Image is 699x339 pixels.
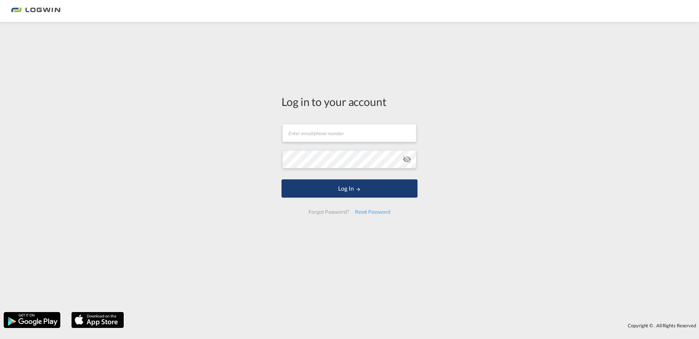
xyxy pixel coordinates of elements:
img: 2761ae10d95411efa20a1f5e0282d2d7.png [11,3,60,19]
img: apple.png [71,311,125,329]
div: Reset Password [352,205,393,218]
div: Log in to your account [282,94,417,109]
input: Enter email/phone number [282,124,416,142]
div: Forgot Password? [306,205,352,218]
md-icon: icon-eye-off [403,155,411,164]
div: Copyright © . All Rights Reserved [128,319,699,332]
button: LOGIN [282,179,417,198]
img: google.png [3,311,61,329]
